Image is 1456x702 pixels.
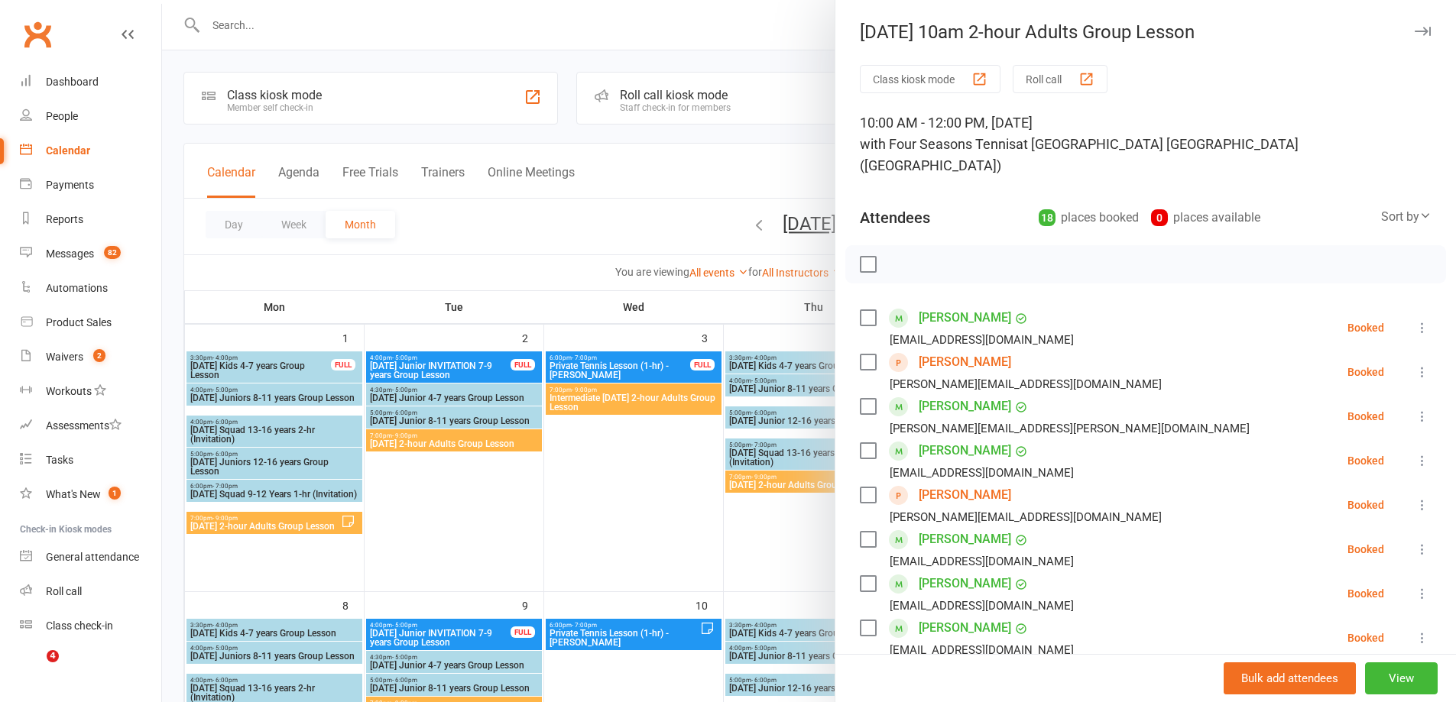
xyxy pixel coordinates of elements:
[890,596,1074,616] div: [EMAIL_ADDRESS][DOMAIN_NAME]
[20,609,161,643] a: Class kiosk mode
[1151,207,1260,228] div: places available
[20,340,161,374] a: Waivers 2
[20,271,161,306] a: Automations
[20,237,161,271] a: Messages 82
[890,419,1250,438] div: [PERSON_NAME][EMAIL_ADDRESS][PERSON_NAME][DOMAIN_NAME]
[46,454,73,466] div: Tasks
[919,350,1011,374] a: [PERSON_NAME]
[46,585,82,597] div: Roll call
[109,487,121,500] span: 1
[860,65,1000,93] button: Class kiosk mode
[46,351,83,363] div: Waivers
[1347,367,1384,377] div: Booked
[1381,207,1432,227] div: Sort by
[1039,209,1056,226] div: 18
[919,483,1011,507] a: [PERSON_NAME]
[46,620,113,632] div: Class check-in
[46,76,99,88] div: Dashboard
[93,349,105,362] span: 2
[919,527,1011,552] a: [PERSON_NAME]
[15,650,52,687] iframe: Intercom live chat
[20,99,161,134] a: People
[46,179,94,191] div: Payments
[1347,411,1384,422] div: Booked
[20,540,161,574] a: General attendance kiosk mode
[1013,65,1107,93] button: Roll call
[20,134,161,168] a: Calendar
[20,168,161,202] a: Payments
[890,552,1074,571] div: [EMAIL_ADDRESS][DOMAIN_NAME]
[46,247,94,260] div: Messages
[20,409,161,443] a: Assessments
[20,374,161,409] a: Workouts
[1039,207,1139,228] div: places booked
[890,374,1162,394] div: [PERSON_NAME][EMAIL_ADDRESS][DOMAIN_NAME]
[919,394,1011,419] a: [PERSON_NAME]
[1347,500,1384,510] div: Booked
[1347,322,1384,333] div: Booked
[1365,662,1438,694] button: View
[919,616,1011,640] a: [PERSON_NAME]
[46,551,139,563] div: General attendance
[860,136,1016,152] span: with Four Seasons Tennis
[20,202,161,237] a: Reports
[46,488,101,500] div: What's New
[46,385,92,397] div: Workouts
[860,207,930,228] div: Attendees
[919,438,1011,463] a: [PERSON_NAME]
[46,213,83,225] div: Reports
[46,110,78,122] div: People
[919,571,1011,596] a: [PERSON_NAME]
[46,419,122,432] div: Assessments
[1151,209,1168,226] div: 0
[20,306,161,340] a: Product Sales
[20,65,161,99] a: Dashboard
[46,144,90,157] div: Calendar
[890,463,1074,483] div: [EMAIL_ADDRESS][DOMAIN_NAME]
[47,650,59,662] span: 4
[1347,588,1384,599] div: Booked
[890,507,1162,527] div: [PERSON_NAME][EMAIL_ADDRESS][DOMAIN_NAME]
[1224,662,1356,694] button: Bulk add attendees
[18,15,57,53] a: Clubworx
[860,136,1299,173] span: at [GEOGRAPHIC_DATA] [GEOGRAPHIC_DATA] ([GEOGRAPHIC_DATA])
[1347,544,1384,555] div: Booked
[20,574,161,609] a: Roll call
[890,640,1074,660] div: [EMAIL_ADDRESS][DOMAIN_NAME]
[860,112,1432,176] div: 10:00 AM - 12:00 PM, [DATE]
[919,306,1011,330] a: [PERSON_NAME]
[1347,632,1384,643] div: Booked
[835,21,1456,43] div: [DATE] 10am 2-hour Adults Group Lesson
[890,330,1074,350] div: [EMAIL_ADDRESS][DOMAIN_NAME]
[46,282,108,294] div: Automations
[46,316,112,328] div: Product Sales
[1347,455,1384,466] div: Booked
[20,477,161,512] a: What's New1
[104,246,121,259] span: 82
[20,443,161,477] a: Tasks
